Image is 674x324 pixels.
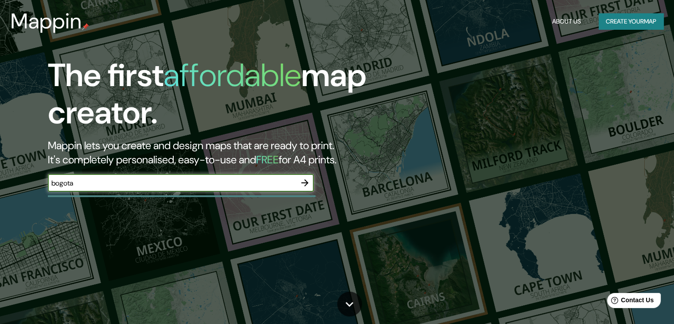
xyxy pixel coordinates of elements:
[82,23,89,30] img: mappin-pin
[48,57,385,138] h1: The first map creator.
[164,55,301,96] h1: affordable
[48,138,385,167] h2: Mappin lets you create and design maps that are ready to print. It's completely personalised, eas...
[595,289,664,314] iframe: Help widget launcher
[599,13,663,30] button: Create yourmap
[11,9,82,34] h3: Mappin
[256,153,279,166] h5: FREE
[549,13,584,30] button: About Us
[48,178,296,188] input: Choose your favourite place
